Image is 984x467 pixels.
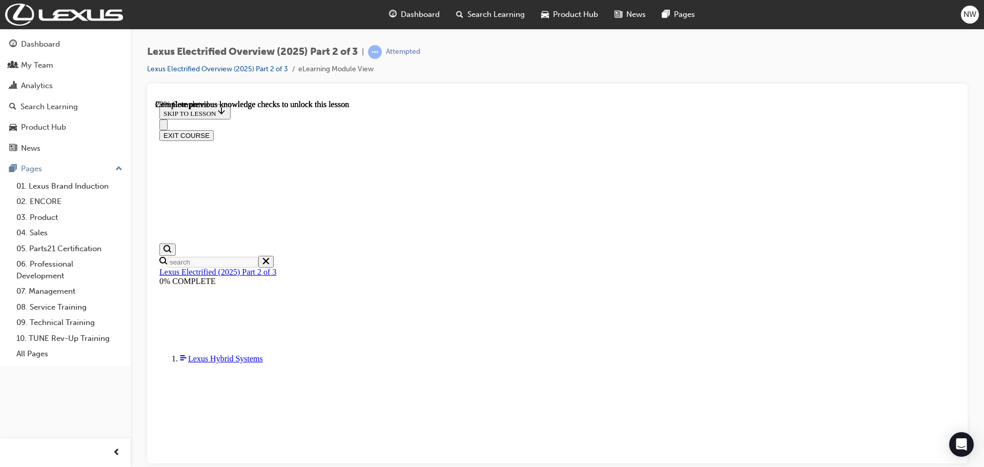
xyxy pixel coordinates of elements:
[9,144,17,153] span: news-icon
[4,118,127,137] a: Product Hub
[113,446,120,459] span: prev-icon
[4,30,58,41] button: EXIT COURSE
[4,56,127,75] a: My Team
[12,241,127,257] a: 05. Parts21 Certification
[949,432,974,457] div: Open Intercom Messenger
[448,4,533,25] a: search-iconSearch Learning
[4,144,20,156] button: Open search menu
[456,8,463,21] span: search-icon
[12,299,127,315] a: 08. Service Training
[4,35,127,54] a: Dashboard
[4,19,12,30] button: Close navigation menu
[21,163,42,175] div: Pages
[12,315,127,331] a: 09. Technical Training
[12,194,127,210] a: 02. ENCORE
[147,46,358,58] span: Lexus Electrified Overview (2025) Part 2 of 3
[9,103,16,112] span: search-icon
[147,65,288,73] a: Lexus Electrified Overview (2025) Part 2 of 3
[21,143,40,154] div: News
[12,256,127,283] a: 06. Professional Development
[961,6,979,24] button: NW
[553,9,598,21] span: Product Hub
[12,283,127,299] a: 07. Management
[368,45,382,59] span: learningRecordVerb_ATTEMPT-icon
[21,80,53,92] div: Analytics
[12,346,127,362] a: All Pages
[533,4,606,25] a: car-iconProduct Hub
[12,210,127,226] a: 03. Product
[20,101,78,113] div: Search Learning
[9,82,17,91] span: chart-icon
[467,9,525,21] span: Search Learning
[389,8,397,21] span: guage-icon
[9,123,17,132] span: car-icon
[662,8,670,21] span: pages-icon
[9,40,17,49] span: guage-icon
[626,9,646,21] span: News
[298,64,374,75] li: eLearning Module View
[541,8,549,21] span: car-icon
[4,177,800,186] div: 0% COMPLETE
[4,159,127,178] button: Pages
[9,61,17,70] span: people-icon
[115,163,122,176] span: up-icon
[5,4,123,26] img: Trak
[12,225,127,241] a: 04. Sales
[606,4,654,25] a: news-iconNews
[21,59,53,71] div: My Team
[654,4,703,25] a: pages-iconPages
[12,331,127,347] a: 10. TUNE Rev-Up Training
[4,168,121,176] a: Lexus Electrified (2025) Part 2 of 3
[963,9,976,21] span: NW
[362,46,364,58] span: |
[4,4,75,19] button: SKIP TO LESSON
[4,139,127,158] a: News
[12,178,127,194] a: 01. Lexus Brand Induction
[381,4,448,25] a: guage-iconDashboard
[8,10,71,17] span: SKIP TO LESSON
[9,165,17,174] span: pages-icon
[4,76,127,95] a: Analytics
[4,33,127,159] button: DashboardMy TeamAnalyticsSearch LearningProduct HubNews
[674,9,695,21] span: Pages
[386,47,420,57] div: Attempted
[21,121,66,133] div: Product Hub
[21,38,60,50] div: Dashboard
[614,8,622,21] span: news-icon
[4,97,127,116] a: Search Learning
[401,9,440,21] span: Dashboard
